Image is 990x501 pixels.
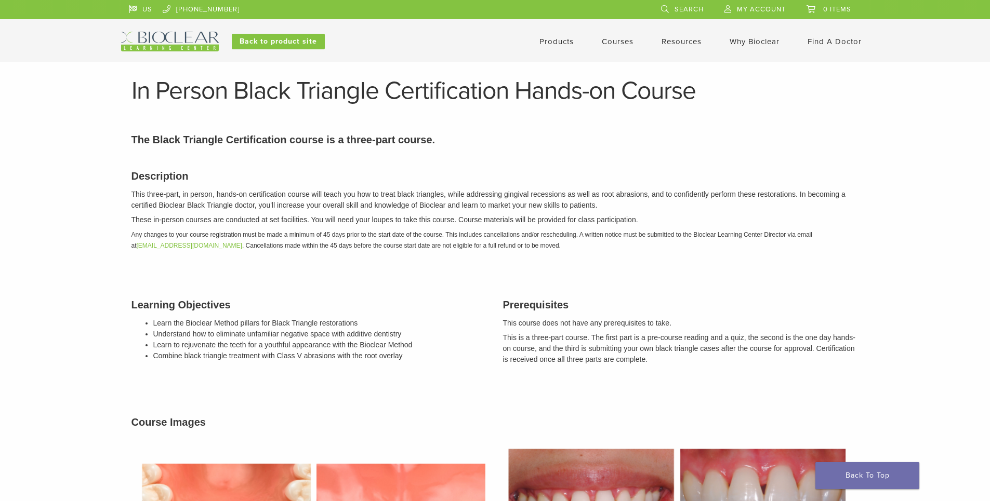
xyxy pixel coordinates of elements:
em: Any changes to your course registration must be made a minimum of 45 days prior to the start date... [131,231,812,249]
span: My Account [737,5,786,13]
li: Learn the Bioclear Method pillars for Black Triangle restorations [153,318,487,329]
li: Learn to rejuvenate the teeth for a youthful appearance with the Bioclear Method [153,340,487,350]
p: This is a three-part course. The first part is a pre-course reading and a quiz, the second is the... [503,332,859,365]
li: Understand how to eliminate unfamiliar negative space with additive dentistry [153,329,487,340]
a: Back To Top [815,462,919,489]
span: Search [675,5,704,13]
a: Courses [602,37,633,46]
a: Back to product site [232,34,325,49]
a: [EMAIL_ADDRESS][DOMAIN_NAME] [137,242,242,249]
p: This course does not have any prerequisites to take. [503,318,859,329]
h3: Prerequisites [503,297,859,313]
h1: In Person Black Triangle Certification Hands-on Course [131,78,859,103]
h3: Learning Objectives [131,297,487,313]
a: Find A Doctor [808,37,862,46]
a: Why Bioclear [730,37,780,46]
p: This three-part, in person, hands-on certification course will teach you how to treat black trian... [131,189,859,211]
p: The Black Triangle Certification course is a three-part course. [131,132,859,147]
a: Products [539,37,574,46]
h3: Course Images [131,414,859,430]
p: These in-person courses are conducted at set facilities. You will need your loupes to take this c... [131,214,859,225]
img: Bioclear [121,32,219,51]
span: 0 items [823,5,851,13]
a: Resources [662,37,702,46]
li: Combine black triangle treatment with Class V abrasions with the root overlay [153,350,487,361]
h3: Description [131,168,859,184]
